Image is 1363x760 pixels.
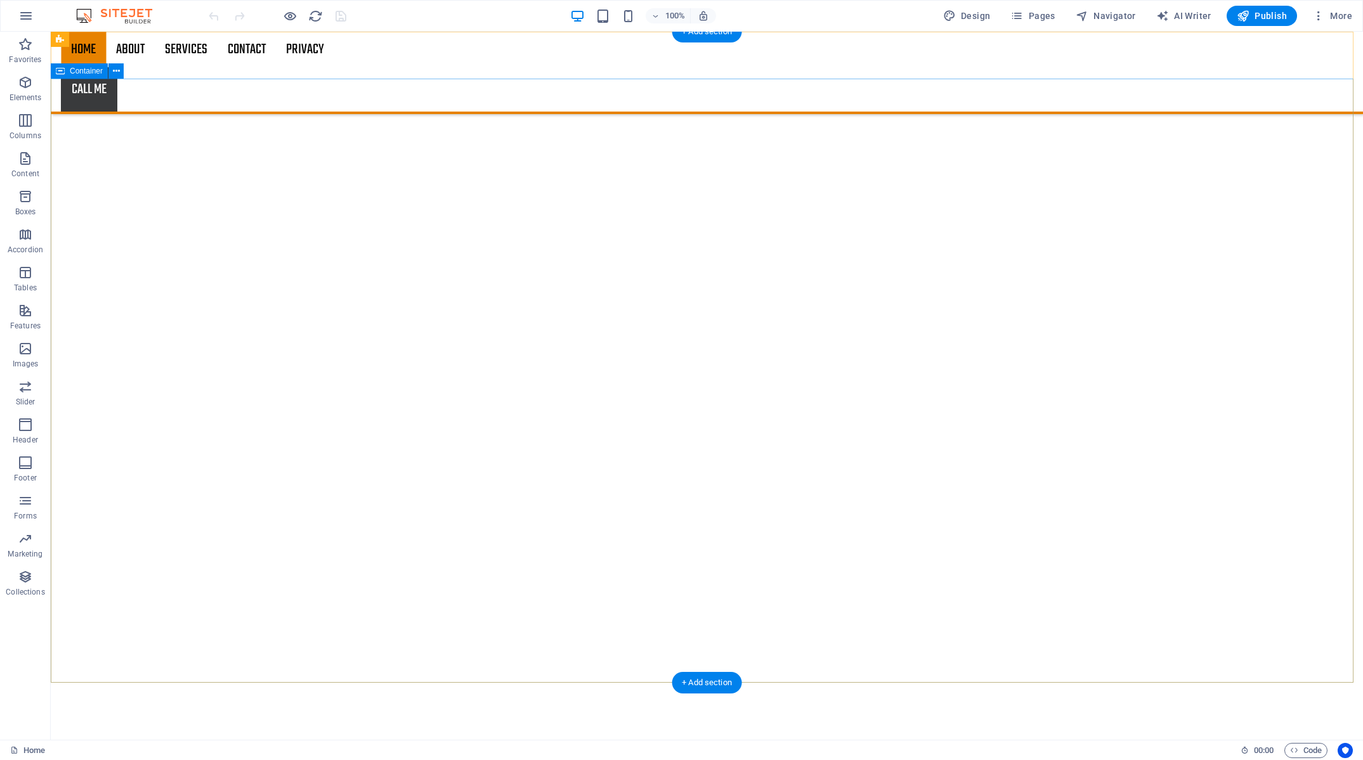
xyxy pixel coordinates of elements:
p: Content [11,169,39,179]
span: Code [1290,743,1322,758]
p: Header [13,435,38,445]
p: Accordion [8,245,43,255]
button: Navigator [1071,6,1141,26]
div: Design (Ctrl+Alt+Y) [938,6,996,26]
span: More [1312,10,1352,22]
p: Collections [6,587,44,597]
p: Elements [10,93,42,103]
i: On resize automatically adjust zoom level to fit chosen device. [698,10,709,22]
span: Design [943,10,991,22]
span: Pages [1010,10,1055,22]
button: reload [308,8,323,23]
span: : [1263,745,1265,755]
p: Footer [14,473,37,483]
p: Favorites [9,55,41,65]
img: Editor Logo [73,8,168,23]
button: Usercentrics [1338,743,1353,758]
button: Publish [1227,6,1297,26]
div: + Add section [672,672,742,693]
p: Slider [16,397,36,407]
p: Images [13,359,39,369]
span: Container [70,67,103,75]
span: 00 00 [1254,743,1274,758]
button: Pages [1005,6,1060,26]
button: Design [938,6,996,26]
h6: Session time [1241,743,1274,758]
button: 100% [646,8,691,23]
button: Code [1284,743,1327,758]
p: Boxes [15,207,36,217]
p: Marketing [8,549,42,559]
span: Publish [1237,10,1287,22]
p: Forms [14,511,37,521]
span: Navigator [1076,10,1136,22]
button: AI Writer [1151,6,1216,26]
p: Features [10,321,41,331]
div: + Add section [672,21,742,42]
button: Click here to leave preview mode and continue editing [282,8,297,23]
h6: 100% [665,8,685,23]
p: Columns [10,131,41,141]
p: Tables [14,283,37,293]
button: More [1307,6,1357,26]
i: Reload page [308,9,323,23]
span: AI Writer [1156,10,1211,22]
a: Click to cancel selection. Double-click to open Pages [10,743,45,758]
